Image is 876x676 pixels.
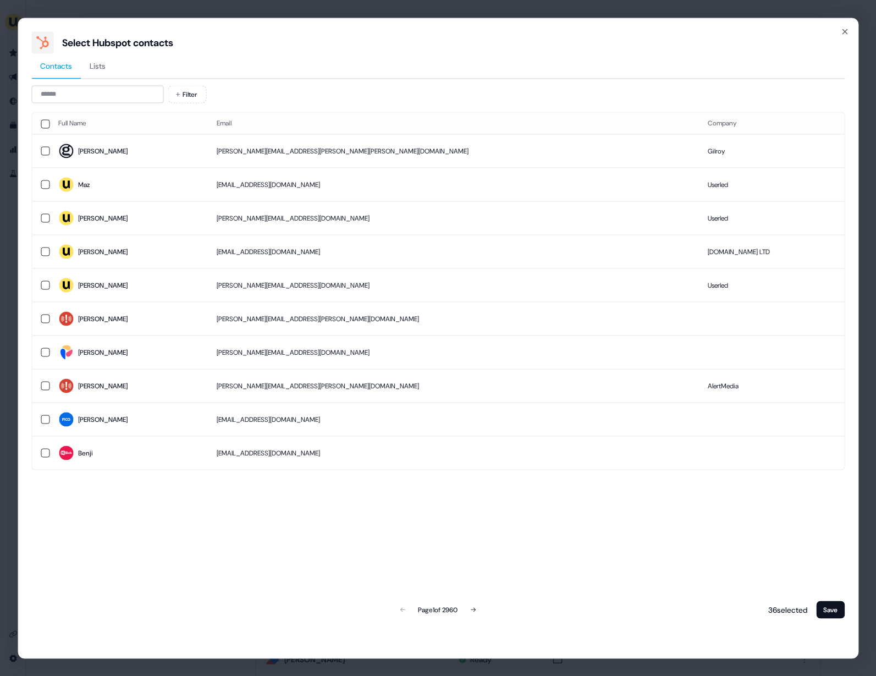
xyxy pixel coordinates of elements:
[78,280,128,291] div: [PERSON_NAME]
[208,235,699,268] td: [EMAIL_ADDRESS][DOMAIN_NAME]
[62,36,173,49] div: Select Hubspot contacts
[699,369,844,403] td: AlertMedia
[78,314,128,325] div: [PERSON_NAME]
[699,201,844,235] td: Userled
[168,85,206,103] button: Filter
[208,168,699,201] td: [EMAIL_ADDRESS][DOMAIN_NAME]
[699,134,844,168] td: Gilroy
[764,604,807,615] p: 36 selected
[208,201,699,235] td: [PERSON_NAME][EMAIL_ADDRESS][DOMAIN_NAME]
[78,179,90,190] div: Maz
[208,268,699,302] td: [PERSON_NAME][EMAIL_ADDRESS][DOMAIN_NAME]
[78,146,128,157] div: [PERSON_NAME]
[208,403,699,436] td: [EMAIL_ADDRESS][DOMAIN_NAME]
[699,112,844,134] th: Company
[208,336,699,369] td: [PERSON_NAME][EMAIL_ADDRESS][DOMAIN_NAME]
[78,414,128,425] div: [PERSON_NAME]
[78,347,128,358] div: [PERSON_NAME]
[208,436,699,470] td: [EMAIL_ADDRESS][DOMAIN_NAME]
[208,369,699,403] td: [PERSON_NAME][EMAIL_ADDRESS][PERSON_NAME][DOMAIN_NAME]
[78,448,93,459] div: Benji
[208,134,699,168] td: [PERSON_NAME][EMAIL_ADDRESS][PERSON_NAME][PERSON_NAME][DOMAIN_NAME]
[90,60,106,71] span: Lists
[699,235,844,268] td: [DOMAIN_NAME] LTD
[78,381,128,392] div: [PERSON_NAME]
[699,168,844,201] td: Userled
[208,112,699,134] th: Email
[40,60,72,71] span: Contacts
[816,601,845,618] button: Save
[418,604,458,615] div: Page 1 of 2960
[699,268,844,302] td: Userled
[78,246,128,257] div: [PERSON_NAME]
[49,112,208,134] th: Full Name
[208,302,699,336] td: [PERSON_NAME][EMAIL_ADDRESS][PERSON_NAME][DOMAIN_NAME]
[78,213,128,224] div: [PERSON_NAME]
